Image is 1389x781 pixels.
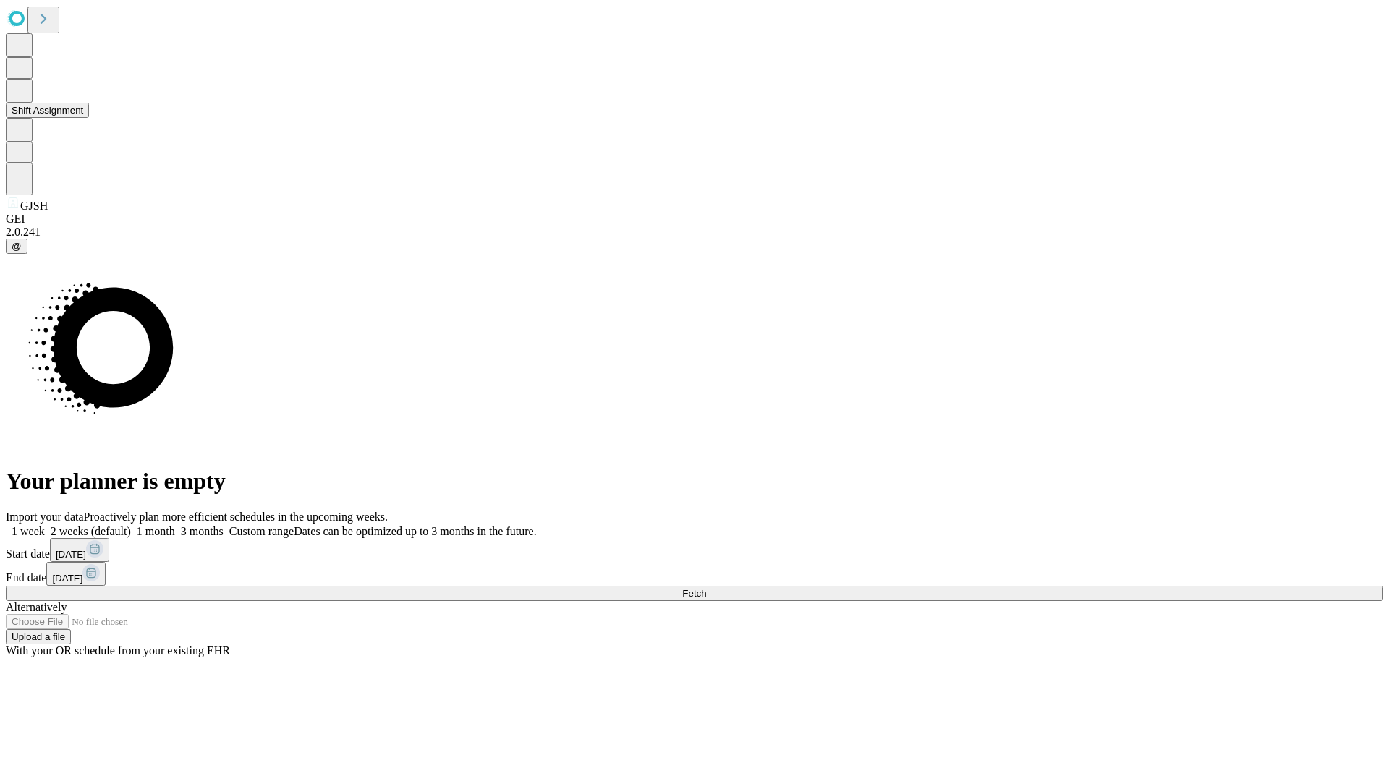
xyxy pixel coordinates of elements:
[6,213,1383,226] div: GEI
[181,525,224,537] span: 3 months
[84,511,388,523] span: Proactively plan more efficient schedules in the upcoming weeks.
[294,525,536,537] span: Dates can be optimized up to 3 months in the future.
[682,588,706,599] span: Fetch
[137,525,175,537] span: 1 month
[12,241,22,252] span: @
[6,629,71,644] button: Upload a file
[6,226,1383,239] div: 2.0.241
[52,573,82,584] span: [DATE]
[6,103,89,118] button: Shift Assignment
[46,562,106,586] button: [DATE]
[12,525,45,537] span: 1 week
[20,200,48,212] span: GJSH
[6,601,67,613] span: Alternatively
[6,239,27,254] button: @
[6,644,230,657] span: With your OR schedule from your existing EHR
[6,562,1383,586] div: End date
[229,525,294,537] span: Custom range
[6,468,1383,495] h1: Your planner is empty
[51,525,131,537] span: 2 weeks (default)
[6,586,1383,601] button: Fetch
[6,511,84,523] span: Import your data
[6,538,1383,562] div: Start date
[56,549,86,560] span: [DATE]
[50,538,109,562] button: [DATE]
